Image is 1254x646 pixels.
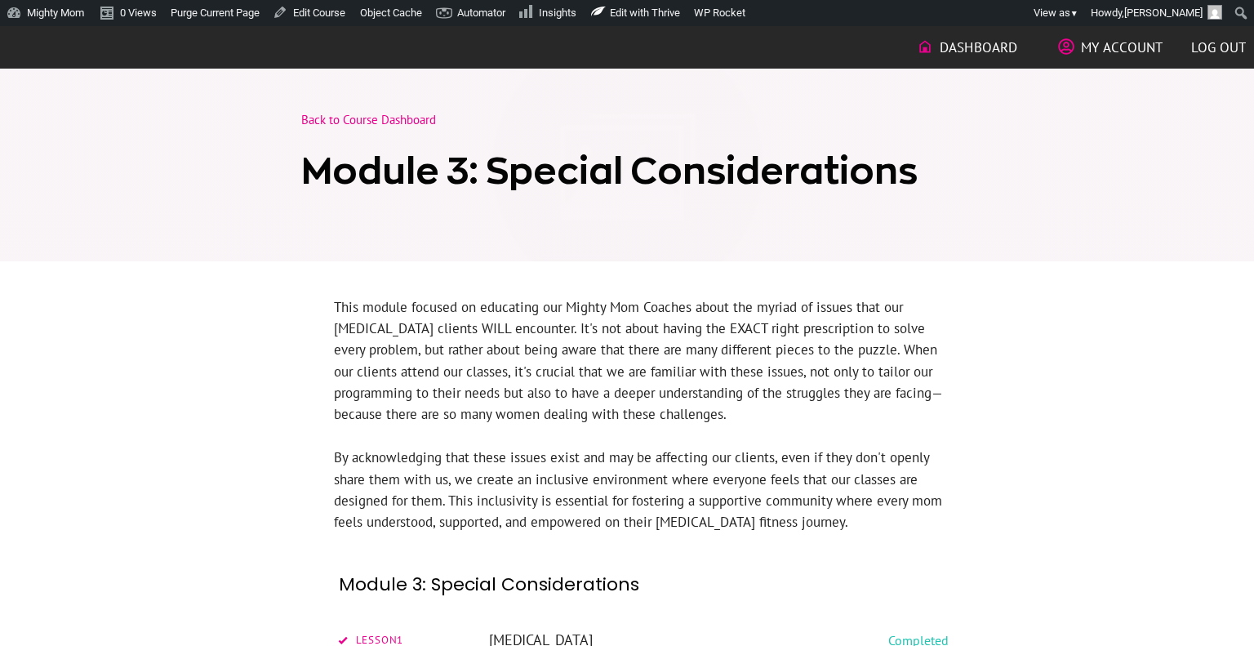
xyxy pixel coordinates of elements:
span: Module 3: Special Considerations [301,150,918,190]
span: ▼ [1070,8,1078,19]
span: Dashboard [940,33,1017,61]
a: My Account [1058,33,1163,61]
a: Back to Course Dashboard [301,112,436,127]
span: This module focused on educating our Mighty Mom Coaches about the myriad of issues that our [MEDI... [334,298,943,531]
a: Dashboard [917,33,1017,61]
span: My Account [1081,33,1163,61]
span: [PERSON_NAME] [1124,7,1203,19]
span: Module 3: Special Considerations [339,572,639,597]
a: Log out [1191,33,1246,61]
